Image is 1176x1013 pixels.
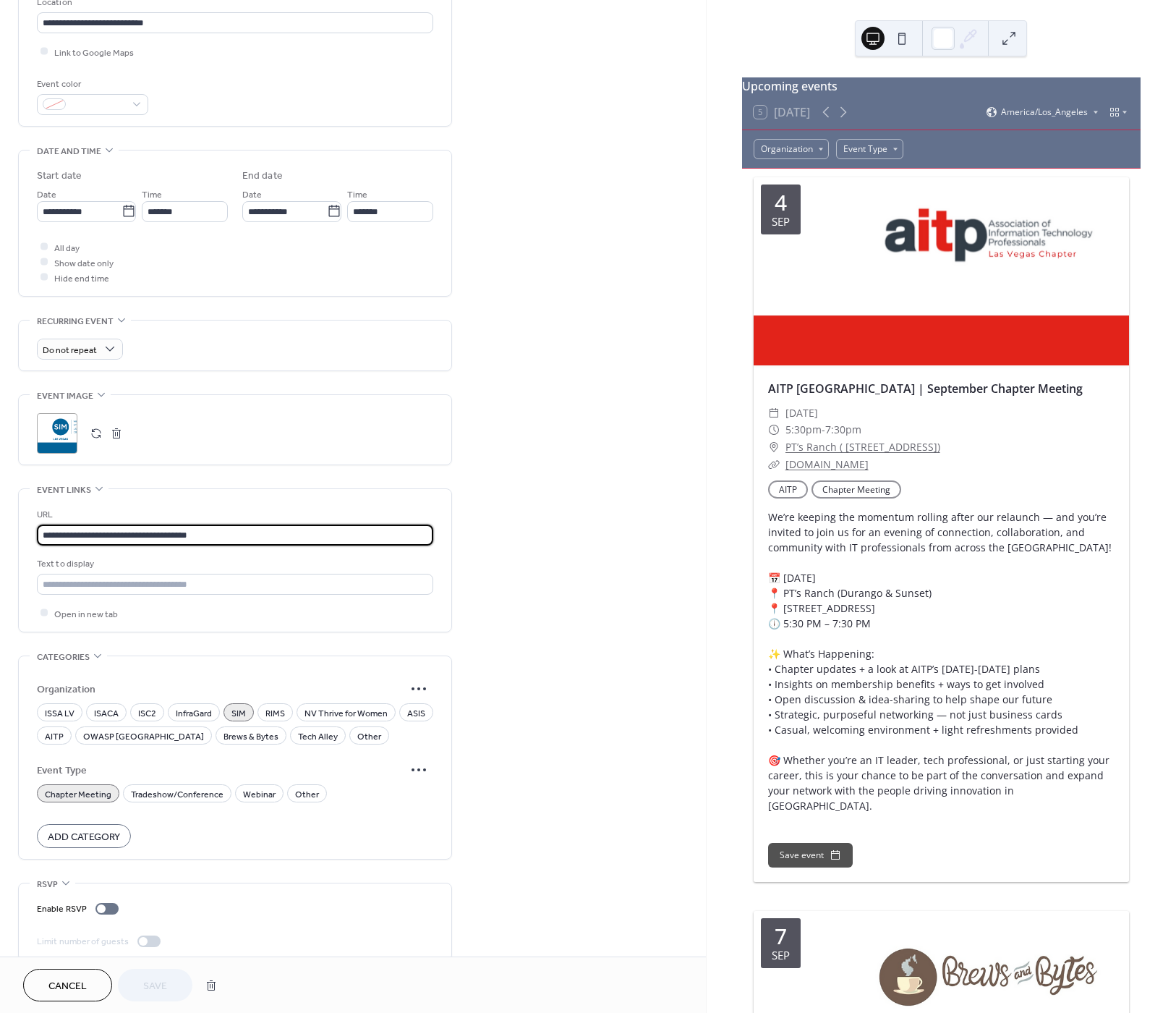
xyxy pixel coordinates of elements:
span: America/Los_Angeles [1001,108,1088,116]
span: ISSA LV [45,705,74,721]
span: Tradeshow/Conference [131,787,223,802]
span: Event Type [37,763,404,779]
span: Brews & Bytes [223,729,278,744]
div: Text to display [37,556,430,572]
div: ​ [768,421,780,438]
a: [DOMAIN_NAME] [785,457,869,471]
a: PT’s Ranch ( [STREET_ADDRESS]) [785,438,940,456]
span: AITP [45,729,64,744]
span: Webinar [243,787,276,802]
span: - [822,421,825,438]
span: Open in new tab [54,606,118,622]
div: URL [37,507,430,522]
span: InfraGard [176,705,212,721]
a: AITP [GEOGRAPHIC_DATA] | September Chapter Meeting [768,381,1083,397]
span: Date [37,187,56,202]
div: Enable RSVP [37,902,87,917]
div: Limit number of guests [37,934,129,949]
span: Chapter Meeting [45,787,111,802]
span: SIM [231,705,246,721]
span: Event image [37,389,93,404]
span: Other [295,787,319,802]
span: RSVP [37,877,58,892]
span: Tech Alley [298,729,338,744]
span: Event links [37,483,91,498]
span: All day [54,240,80,255]
span: Add Category [48,829,120,844]
span: ISACA [94,705,119,721]
span: ASIS [407,705,425,721]
span: ISC2 [138,705,156,721]
span: Time [347,187,367,202]
div: We’re keeping the momentum rolling after our relaunch — and you’re invited to join us for an even... [754,509,1129,813]
button: Cancel [23,969,112,1001]
div: ; [37,413,77,454]
div: Upcoming events [742,77,1141,95]
span: Other [357,729,381,744]
span: Link to Google Maps [54,45,134,60]
button: Add Category [37,824,131,848]
div: ​ [768,438,780,456]
div: ​ [768,404,780,422]
div: 7 [775,925,787,947]
span: Cancel [48,979,87,994]
div: End date [242,169,283,184]
div: 4 [775,192,787,213]
span: Date [242,187,262,202]
span: Do not repeat [43,342,97,358]
div: ​ [768,456,780,473]
span: Organization [37,682,404,698]
span: Hide end time [54,271,109,286]
span: Recurring event [37,314,114,329]
span: RIMS [265,705,285,721]
span: Categories [37,650,90,665]
span: Date and time [37,144,101,159]
span: [DATE] [785,404,818,422]
div: Event color [37,77,145,92]
div: Sep [772,216,790,227]
div: Sep [772,950,790,961]
span: 5:30pm [785,421,822,438]
button: Save event [768,843,853,868]
span: Show date only [54,255,114,271]
div: Start date [37,169,82,184]
span: OWASP [GEOGRAPHIC_DATA] [83,729,204,744]
span: NV Thrive for Women [304,705,388,721]
span: 7:30pm [825,421,861,438]
span: Time [142,187,162,202]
